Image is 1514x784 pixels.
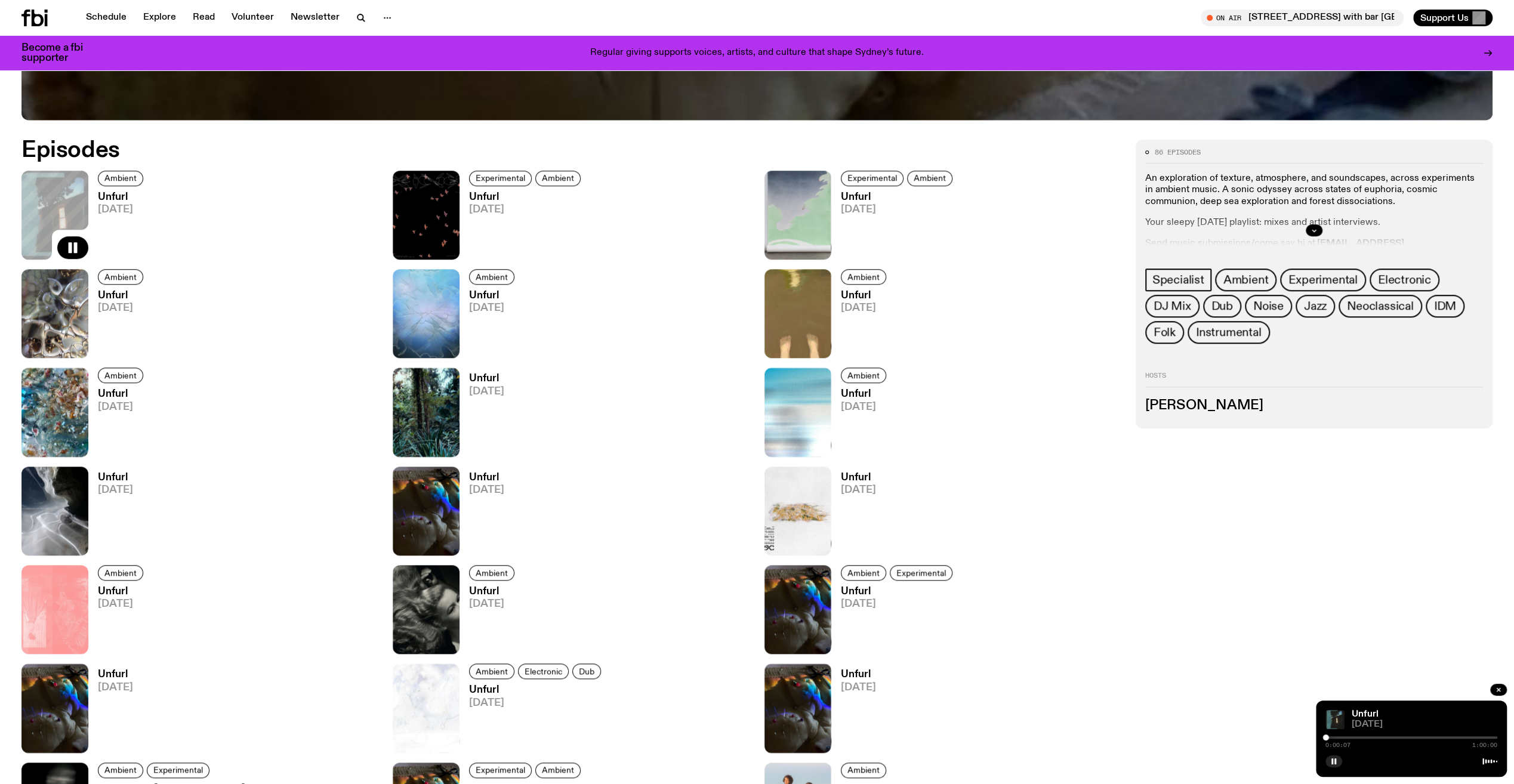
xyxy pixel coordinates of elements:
a: Unfurl[DATE] [460,473,504,555]
a: Unfurl[DATE] [88,473,133,555]
span: Ambient [847,371,880,380]
span: Ambient [542,174,574,183]
a: Neoclassical [1339,295,1422,317]
span: [DATE] [98,303,147,313]
span: [DATE] [98,485,133,495]
img: A piece of fabric is pierced by sewing pins with different coloured heads, a rainbow light is cas... [764,565,831,654]
a: Unfurl[DATE] [88,669,133,752]
span: Ambient [542,766,574,774]
a: Folk [1145,321,1184,344]
a: Ambient [841,269,886,285]
a: Unfurl[DATE] [831,473,876,555]
h3: [PERSON_NAME] [1145,399,1483,412]
span: DJ Mix [1154,300,1191,313]
span: Specialist [1152,273,1204,286]
span: Ambient [104,371,137,380]
a: Ambient [98,171,143,186]
a: Experimental [147,763,209,778]
a: Unfurl[DATE] [460,685,605,752]
span: Experimental [476,174,525,183]
button: Support Us [1413,10,1493,26]
h3: Become a fbi supporter [21,43,98,63]
span: Experimental [1288,273,1358,286]
h3: Unfurl [469,685,605,695]
a: Unfurl[DATE] [88,587,147,654]
a: Unfurl[DATE] [831,291,890,358]
a: Unfurl[DATE] [460,587,518,654]
span: Ambient [476,667,508,676]
a: Specialist [1145,268,1211,291]
a: Schedule [79,10,134,26]
span: 86 episodes [1155,149,1201,156]
a: Jazz [1296,295,1335,317]
span: Experimental [153,766,203,774]
a: Unfurl[DATE] [88,389,147,456]
h3: Unfurl [841,291,890,301]
span: Instrumental [1196,326,1262,339]
a: Read [186,10,222,26]
h2: Episodes [21,140,997,161]
a: Ambient [469,663,514,679]
a: Unfurl[DATE] [88,291,147,358]
span: [DATE] [469,387,504,397]
h3: Unfurl [98,389,147,399]
a: Ambient [841,368,886,383]
a: Volunteer [224,10,281,26]
a: Unfurl [1352,709,1379,719]
span: [DATE] [841,402,890,412]
a: DJ Mix [1145,295,1200,317]
a: Dub [1203,295,1241,317]
span: Ambient [914,174,946,183]
a: Ambient [907,171,952,186]
span: [DATE] [469,303,518,313]
a: Unfurl[DATE] [460,291,518,358]
img: A piece of fabric is pierced by sewing pins with different coloured heads, a rainbow light is cas... [21,663,88,752]
img: A piece of fabric is pierced by sewing pins with different coloured heads, a rainbow light is cas... [393,467,460,555]
span: [DATE] [841,303,890,313]
span: Noise [1253,300,1284,313]
a: Electronic [1370,268,1439,291]
h3: Unfurl [841,192,956,202]
a: Unfurl[DATE] [88,192,147,260]
a: Ambient [98,368,143,383]
h3: Unfurl [98,473,133,483]
span: [DATE] [98,402,147,412]
span: Electronic [1378,273,1431,286]
span: Ambient [104,174,137,183]
a: Experimental [469,763,532,778]
a: Ambient [98,763,143,778]
a: Ambient [841,763,886,778]
span: [DATE] [841,485,876,495]
h3: Unfurl [98,669,133,680]
button: On Air[STREET_ADDRESS] with bar [GEOGRAPHIC_DATA] [1201,10,1404,26]
h3: Unfurl [469,473,504,483]
span: Ambient [847,766,880,774]
a: Explore [136,10,183,26]
span: [DATE] [841,205,956,215]
span: Support Us [1420,13,1469,23]
span: [DATE] [841,599,956,609]
span: [DATE] [841,683,876,693]
span: [DATE] [1352,720,1497,729]
span: Experimental [476,766,525,774]
a: Experimental [469,171,532,186]
a: Experimental [890,565,952,581]
span: Neoclassical [1347,300,1414,313]
a: Ambient [535,763,581,778]
a: Ambient [1215,268,1277,291]
span: Ambient [476,272,508,281]
span: Experimental [896,568,946,577]
span: Folk [1154,326,1176,339]
span: Dub [1211,300,1233,313]
p: Regular giving supports voices, artists, and culture that shape Sydney’s future. [590,48,924,58]
span: Ambient [104,272,137,281]
span: [DATE] [469,205,584,215]
a: Experimental [841,171,904,186]
a: Unfurl[DATE] [460,192,584,260]
span: Ambient [1223,273,1269,286]
h3: Unfurl [469,374,504,384]
h3: Unfurl [841,669,876,680]
a: Ambient [469,565,514,581]
a: Ambient [98,565,143,581]
span: Electronic [525,667,562,676]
